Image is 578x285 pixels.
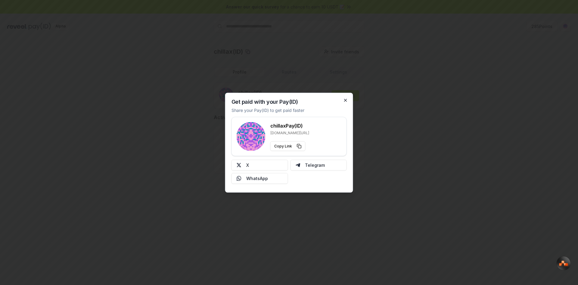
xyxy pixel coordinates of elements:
[290,160,347,170] button: Telegram
[295,163,300,167] img: Telegram
[232,107,304,113] p: Share your Pay(ID) to get paid faster
[232,160,288,170] button: X
[232,99,298,104] h2: Get paid with your Pay(ID)
[270,130,309,135] p: [DOMAIN_NAME][URL]
[237,163,241,167] img: X
[270,141,306,151] button: Copy Link
[270,122,309,129] h3: chillax Pay(ID)
[232,173,288,184] button: WhatsApp
[237,176,241,181] img: Whatsapp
